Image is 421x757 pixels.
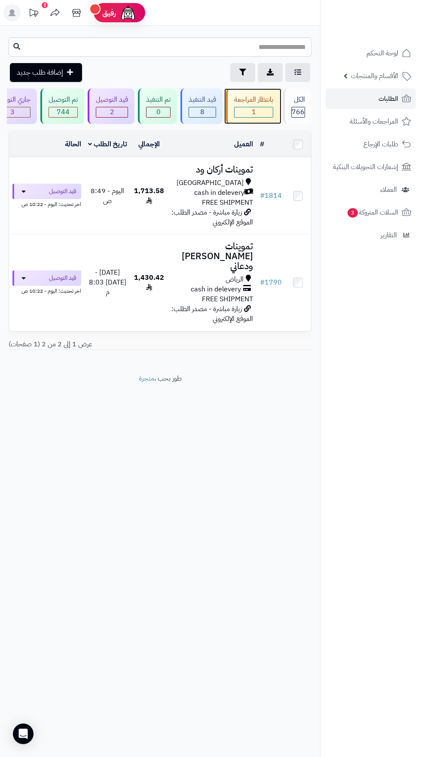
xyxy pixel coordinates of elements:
h3: تموينات [PERSON_NAME] ودعاني [171,242,253,271]
span: الرياض [226,275,244,285]
a: بانتظار المراجعة 1 [224,88,281,124]
span: 1,430.42 [134,273,164,293]
img: ai-face.png [119,4,137,21]
span: طلبات الإرجاع [363,138,398,150]
a: لوحة التحكم [326,43,416,64]
div: قيد التنفيذ [189,95,216,105]
a: #1790 [260,277,282,288]
a: قيد التوصيل 2 [86,88,136,124]
a: # [260,139,264,149]
span: # [260,277,265,288]
div: تم التوصيل [49,95,78,105]
div: اخر تحديث: اليوم - 10:22 ص [12,199,81,208]
a: العميل [234,139,253,149]
a: إضافة طلب جديد [10,63,82,82]
a: تحديثات المنصة [23,4,44,24]
span: المراجعات والأسئلة [350,115,398,127]
span: FREE SHIPMENT [202,294,253,304]
a: الحالة [65,139,81,149]
a: الطلبات [326,88,416,109]
span: 766 [292,107,305,117]
span: الطلبات [378,93,398,105]
a: #1814 [260,191,282,201]
span: [GEOGRAPHIC_DATA] [177,178,244,188]
span: إشعارات التحويلات البنكية [333,161,398,173]
span: 0 [146,107,170,117]
span: زيارة مباشرة - مصدر الطلب: الموقع الإلكتروني [171,207,253,227]
a: متجرة [139,373,154,384]
span: السلات المتروكة [347,206,398,218]
span: 1 [235,107,273,117]
span: FREE SHIPMENT [202,197,253,208]
div: تم التنفيذ [146,95,171,105]
a: الكل766 [281,88,313,124]
span: لوحة التحكم [366,47,398,59]
span: قيد التوصيل [49,187,76,196]
span: التقارير [381,229,397,241]
a: تاريخ الطلب [88,139,127,149]
span: [DATE] - [DATE] 8:03 م [89,267,126,297]
span: # [260,191,265,201]
a: المراجعات والأسئلة [326,111,416,132]
div: اخر تحديث: اليوم - 10:22 ص [12,286,81,295]
span: cash in delevery [194,188,244,198]
div: عرض 1 إلى 2 من 2 (1 صفحات) [2,339,318,349]
span: إضافة طلب جديد [17,67,63,78]
span: زيارة مباشرة - مصدر الطلب: الموقع الإلكتروني [171,304,253,324]
span: 2 [96,107,128,117]
a: السلات المتروكة3 [326,202,416,223]
span: اليوم - 8:49 ص [91,186,124,206]
span: الأقسام والمنتجات [351,70,398,82]
a: تم التوصيل 744 [39,88,86,124]
a: التقارير [326,225,416,245]
span: 8 [189,107,216,117]
span: 1,713.58 [134,186,164,206]
a: قيد التنفيذ 8 [179,88,224,124]
div: 2 [42,2,48,8]
a: العملاء [326,179,416,200]
span: رفيق [102,8,116,18]
div: قيد التوصيل [96,95,128,105]
span: 3 [347,208,358,218]
span: العملاء [380,184,397,196]
div: الكل [291,95,305,105]
span: cash in delevery [191,285,241,294]
h3: تموينات أركان ود [171,165,253,175]
span: 744 [49,107,77,117]
span: قيد التوصيل [49,274,76,282]
div: Open Intercom Messenger [13,724,34,744]
a: طلبات الإرجاع [326,134,416,154]
div: بانتظار المراجعة [234,95,273,105]
a: إشعارات التحويلات البنكية [326,157,416,177]
img: logo-2.png [363,9,413,27]
a: الإجمالي [138,139,160,149]
a: تم التنفيذ 0 [136,88,179,124]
